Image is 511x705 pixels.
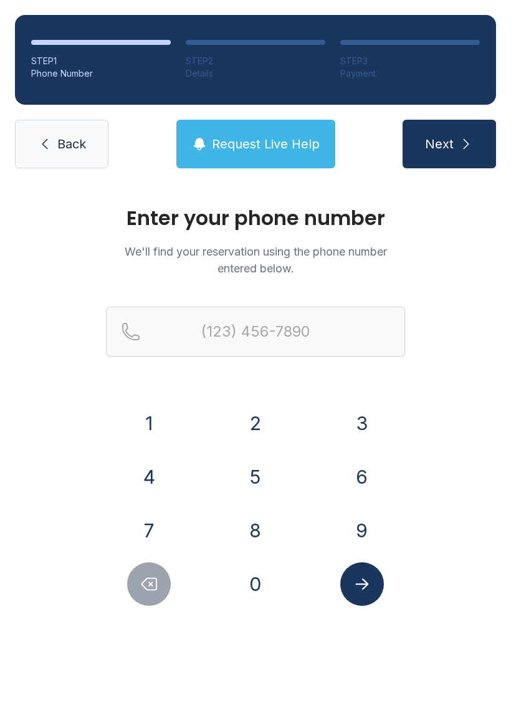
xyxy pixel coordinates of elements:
[212,135,320,153] span: Request Live Help
[340,67,480,80] div: Payment
[127,509,171,552] button: 7
[340,401,384,445] button: 3
[425,135,454,153] span: Next
[234,455,277,499] button: 5
[106,307,405,357] input: Reservation phone number
[340,455,384,499] button: 6
[234,509,277,552] button: 8
[186,67,325,80] div: Details
[57,135,86,153] span: Back
[106,208,405,228] h1: Enter your phone number
[127,401,171,445] button: 1
[340,509,384,552] button: 9
[340,562,384,606] button: Submit lookup form
[106,243,405,277] p: We'll find your reservation using the phone number entered below.
[186,55,325,67] div: STEP 2
[340,55,480,67] div: STEP 3
[31,67,171,80] div: Phone Number
[234,562,277,606] button: 0
[234,401,277,445] button: 2
[127,455,171,499] button: 4
[127,562,171,606] button: Delete number
[31,55,171,67] div: STEP 1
